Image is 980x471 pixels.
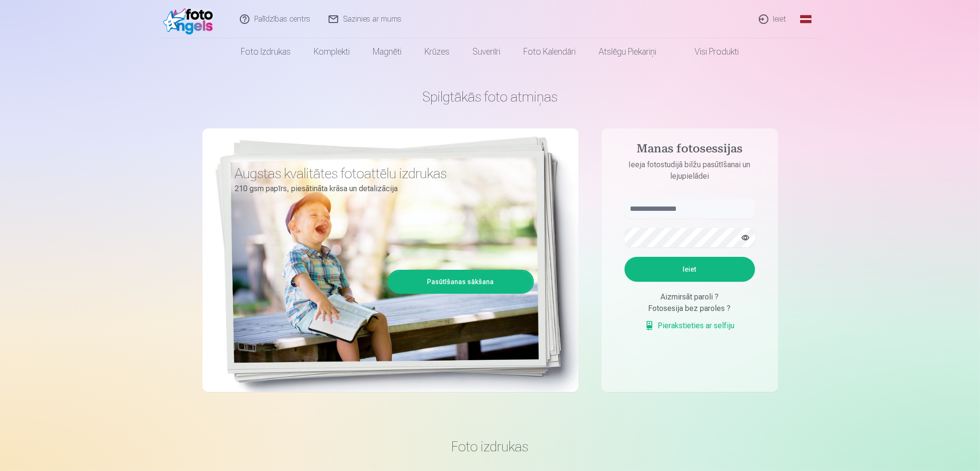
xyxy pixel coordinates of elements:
div: Fotosesija bez paroles ? [625,303,755,314]
p: 210 gsm papīrs, piesātināta krāsa un detalizācija [235,182,527,195]
a: Krūzes [413,38,461,65]
h4: Manas fotosessijas [615,142,765,159]
a: Magnēti [362,38,413,65]
a: Foto izdrukas [230,38,303,65]
h3: Foto izdrukas [210,438,770,455]
button: Ieiet [625,257,755,282]
h3: Augstas kvalitātes fotoattēlu izdrukas [235,165,527,182]
a: Pierakstieties ar selfiju [645,320,735,332]
h1: Spilgtākās foto atmiņas [202,88,778,105]
a: Atslēgu piekariņi [588,38,668,65]
a: Visi produkti [668,38,751,65]
p: Ieeja fotostudijā bilžu pasūtīšanai un lejupielādei [615,159,765,182]
a: Komplekti [303,38,362,65]
a: Pasūtīšanas sākšana [389,271,532,292]
div: Aizmirsāt paroli ? [625,291,755,303]
img: /fa1 [163,4,218,34]
a: Suvenīri [461,38,512,65]
a: Foto kalendāri [512,38,588,65]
